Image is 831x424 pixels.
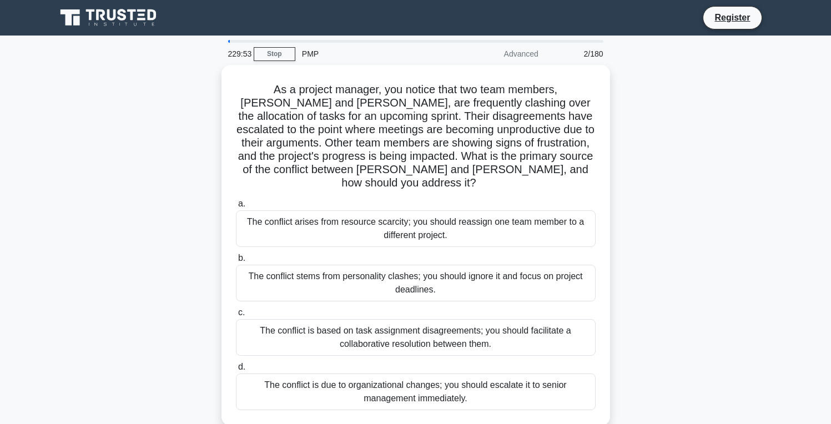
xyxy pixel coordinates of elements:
div: The conflict is based on task assignment disagreements; you should facilitate a collaborative res... [236,319,596,356]
div: PMP [295,43,448,65]
span: d. [238,362,245,371]
span: a. [238,199,245,208]
span: c. [238,307,245,317]
h5: As a project manager, you notice that two team members, [PERSON_NAME] and [PERSON_NAME], are freq... [235,83,597,190]
div: 229:53 [221,43,254,65]
div: The conflict is due to organizational changes; you should escalate it to senior management immedi... [236,373,596,410]
span: b. [238,253,245,263]
div: 2/180 [545,43,610,65]
a: Register [708,11,757,24]
div: The conflict stems from personality clashes; you should ignore it and focus on project deadlines. [236,265,596,301]
a: Stop [254,47,295,61]
div: The conflict arises from resource scarcity; you should reassign one team member to a different pr... [236,210,596,247]
div: Advanced [448,43,545,65]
